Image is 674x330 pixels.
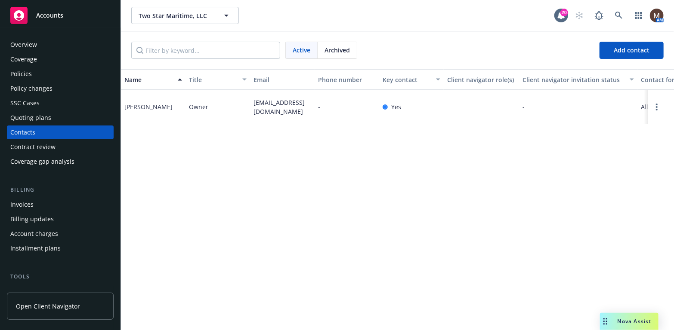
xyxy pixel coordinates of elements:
button: Title [186,69,250,90]
a: Installment plans [7,241,114,255]
div: Client navigator invitation status [523,75,625,84]
div: Overview [10,38,37,52]
span: - [523,102,525,111]
button: Two Star Maritime, LLC [131,7,239,24]
span: Archived [325,46,350,55]
div: Client navigator role(s) [447,75,516,84]
a: Search [610,7,628,24]
div: Key contact [383,75,431,84]
div: 20 [560,9,568,16]
a: Report a Bug [591,7,608,24]
div: Invoices [10,198,34,211]
span: Yes [391,102,401,111]
div: Policies [10,67,32,81]
a: SSC Cases [7,96,114,110]
div: Quoting plans [10,111,51,125]
span: Accounts [36,12,63,19]
a: Policies [7,67,114,81]
a: Coverage gap analysis [7,155,114,168]
span: Owner [189,102,208,111]
a: Quoting plans [7,111,114,125]
a: Contacts [7,125,114,139]
a: Account charges [7,227,114,241]
div: Name [124,75,173,84]
div: Email [254,75,311,84]
button: Phone number [315,69,379,90]
div: Account charges [10,227,58,241]
a: Open options [652,102,662,112]
button: Key contact [379,69,444,90]
div: Contacts [10,125,35,139]
div: Contract review [10,140,56,154]
span: Active [293,46,310,55]
a: Manage files [7,284,114,298]
span: Add contact [614,46,649,54]
div: SSC Cases [10,96,40,110]
a: Contract review [7,140,114,154]
div: Tools [7,272,114,281]
span: [EMAIL_ADDRESS][DOMAIN_NAME] [254,98,311,116]
div: Manage files [10,284,47,298]
div: [PERSON_NAME] [124,102,173,111]
a: Policy changes [7,82,114,95]
div: Policy changes [10,82,53,95]
span: Open Client Navigator [16,302,80,311]
button: Email [250,69,315,90]
div: Installment plans [10,241,61,255]
input: Filter by keyword... [131,42,280,59]
div: Title [189,75,237,84]
button: Name [121,69,186,90]
div: Phone number [318,75,376,84]
button: Add contact [600,42,664,59]
div: Billing [7,186,114,194]
div: Coverage [10,52,37,66]
a: Accounts [7,3,114,27]
a: Coverage [7,52,114,66]
a: Switch app [630,7,647,24]
span: Nova Assist [618,318,652,325]
span: - [318,102,320,111]
button: Nova Assist [600,313,659,330]
button: Client navigator role(s) [444,69,519,90]
span: Two Star Maritime, LLC [139,11,213,20]
a: Billing updates [7,212,114,226]
img: photo [650,9,664,22]
div: Drag to move [600,313,611,330]
div: Billing updates [10,212,54,226]
div: Coverage gap analysis [10,155,74,168]
a: Invoices [7,198,114,211]
button: Client navigator invitation status [519,69,637,90]
a: Start snowing [571,7,588,24]
a: Overview [7,38,114,52]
